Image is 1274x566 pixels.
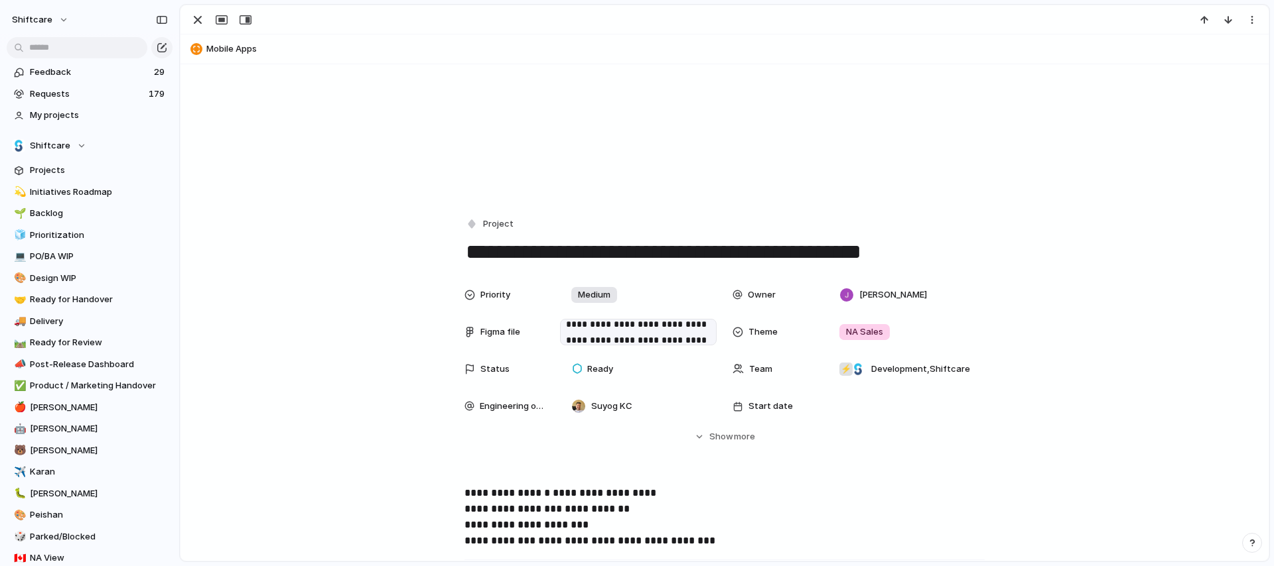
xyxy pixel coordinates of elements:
[30,139,70,152] span: Shiftcare
[30,66,150,79] span: Feedback
[7,419,173,439] a: 🤖[PERSON_NAME]
[871,363,970,376] span: Development , Shiftcare
[7,62,173,82] a: Feedback29
[7,84,173,104] a: Requests179
[7,527,173,547] a: 🎲Parked/Blocked
[480,288,510,302] span: Priority
[846,325,883,339] span: NA Sales
[591,400,632,413] span: Suyog KC
[748,288,776,302] span: Owner
[748,400,793,413] span: Start date
[12,379,25,392] button: ✅
[12,444,25,457] button: 🐻
[30,508,168,522] span: Peishan
[12,272,25,285] button: 🎨
[14,270,23,286] div: 🎨
[14,378,23,394] div: ✅
[464,425,985,449] button: Showmore
[14,357,23,372] div: 📣
[30,229,168,242] span: Prioritization
[14,313,23,329] div: 🚚
[12,336,25,349] button: 🛤️
[149,87,167,101] span: 179
[7,268,173,288] div: 🎨Design WIP
[6,9,76,30] button: shiftcare
[7,462,173,482] a: ✈️Karan
[748,325,778,339] span: Theme
[14,249,23,264] div: 💻
[709,430,733,443] span: Show
[30,315,168,328] span: Delivery
[12,487,25,500] button: 🐛
[30,530,168,543] span: Parked/Blocked
[30,250,168,263] span: PO/BA WIP
[12,401,25,414] button: 🍎
[12,465,25,479] button: ✈️
[7,505,173,525] a: 🎨Peishan
[7,376,173,396] a: ✅Product / Marketing Handover
[30,422,168,435] span: [PERSON_NAME]
[14,292,23,308] div: 🤝
[30,551,168,565] span: NA View
[14,335,23,351] div: 🛤️
[480,400,549,413] span: Engineering owner
[7,136,173,156] button: Shiftcare
[12,186,25,199] button: 💫
[859,288,927,302] span: [PERSON_NAME]
[30,164,168,177] span: Projects
[154,66,167,79] span: 29
[30,358,168,371] span: Post-Release Dashboard
[12,358,25,371] button: 📣
[7,311,173,331] a: 🚚Delivery
[14,443,23,458] div: 🐻
[12,293,25,306] button: 🤝
[483,217,514,231] span: Project
[7,247,173,266] div: 💻PO/BA WIP
[14,422,23,437] div: 🤖
[30,272,168,285] span: Design WIP
[480,363,510,376] span: Status
[12,551,25,565] button: 🇨🇦
[30,487,168,500] span: [PERSON_NAME]
[12,207,25,220] button: 🌱
[30,379,168,392] span: Product / Marketing Handover
[30,87,145,101] span: Requests
[7,203,173,223] a: 🌱Backlog
[463,215,518,234] button: Project
[12,229,25,242] button: 🧊
[7,441,173,461] a: 🐻[PERSON_NAME]
[12,422,25,435] button: 🤖
[839,363,853,376] div: ⚡
[14,184,23,199] div: 💫
[30,207,168,220] span: Backlog
[7,484,173,504] a: 🐛[PERSON_NAME]
[12,530,25,543] button: 🎲
[14,529,23,544] div: 🎲
[7,182,173,202] a: 💫Initiatives Roadmap
[7,105,173,125] a: My projects
[30,336,168,349] span: Ready for Review
[12,13,52,27] span: shiftcare
[7,160,173,180] a: Projects
[578,288,610,302] span: Medium
[7,398,173,418] a: 🍎[PERSON_NAME]
[30,186,168,199] span: Initiatives Roadmap
[7,355,173,374] a: 📣Post-Release Dashboard
[12,250,25,263] button: 💻
[30,109,168,122] span: My projects
[186,38,1263,60] button: Mobile Apps
[30,401,168,414] span: [PERSON_NAME]
[7,290,173,310] a: 🤝Ready for Handover
[14,206,23,221] div: 🌱
[12,315,25,328] button: 🚚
